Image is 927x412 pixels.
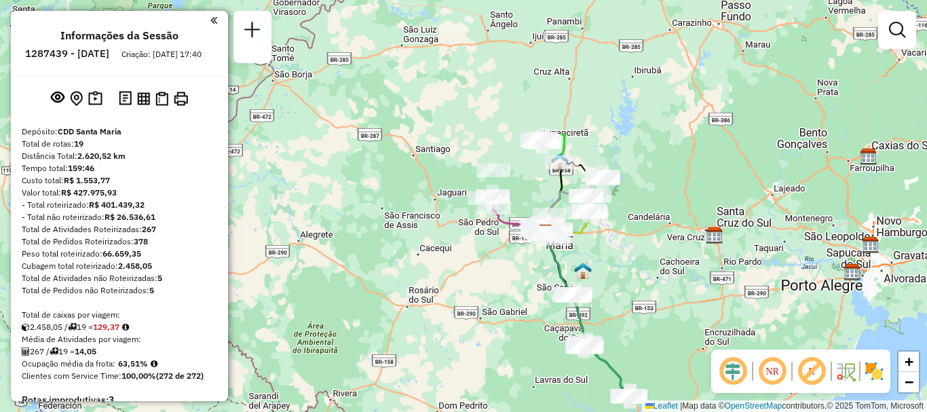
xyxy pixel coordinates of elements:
[862,236,879,254] img: CDD Sapucaia
[537,224,554,242] img: CDD Santa Maria
[134,236,148,246] strong: 378
[545,155,579,169] div: Atividade não roteirizada - GEFERSON DE O. DE SO
[77,151,126,161] strong: 2.620,52 km
[22,126,217,138] div: Depósito:
[93,322,119,332] strong: 129,37
[476,164,510,177] div: Atividade não roteirizada - 61.505.999 ZITA SECRETTI CASSOL
[725,401,782,411] a: OpenStreetMap
[717,355,749,388] span: Ocultar deslocamento
[210,12,217,28] a: Clique aqui para minimizar o painel
[680,401,682,411] span: |
[75,346,96,356] strong: 14,05
[22,309,217,321] div: Total de caixas por viagem:
[64,175,110,185] strong: R$ 1.553,77
[118,261,152,271] strong: 2.458,05
[116,88,134,109] button: Logs desbloquear sessão
[22,187,217,199] div: Valor total:
[121,371,156,381] strong: 100,00%
[22,211,217,223] div: - Total não roteirizado:
[551,153,569,170] img: Julio de Castilhos
[68,163,94,173] strong: 159:46
[22,260,217,272] div: Cubagem total roteirizado:
[134,89,153,107] button: Visualizar relatório de Roteirização
[22,284,217,297] div: Total de Pedidos não Roteirizados:
[151,360,157,368] em: Média calculada utilizando a maior ocupação (%Peso ou %Cubagem) de cada rota da sessão. Rotas cro...
[22,345,217,358] div: 267 / 19 =
[863,360,885,382] img: Exibir/Ocultar setores
[898,352,919,372] a: Zoom in
[523,133,556,147] div: Atividade não roteirizada - GILMARA STANGHERLIN
[568,339,602,352] div: Atividade não roteirizada - RONALDO DE SIQUEIRA
[22,358,115,369] span: Ocupação média da frota:
[22,236,217,248] div: Total de Pedidos Roteirizados:
[61,187,117,198] strong: R$ 427.975,93
[898,372,919,392] a: Zoom out
[860,148,877,166] img: CDD Caxias
[905,353,913,370] span: +
[105,212,155,222] strong: R$ 26.536,61
[67,88,86,109] button: Centralizar mapa no depósito ou ponto de apoio
[844,263,861,281] img: CDD Porto Alegre
[58,126,121,136] strong: CDD Santa Maria
[22,321,217,333] div: 2.458,05 / 19 =
[171,89,191,109] button: Imprimir Rotas
[60,29,178,42] h4: Informações da Sessão
[109,394,114,406] strong: 3
[22,174,217,187] div: Custo total:
[68,323,77,331] i: Total de rotas
[156,371,204,381] strong: (272 de 272)
[22,333,217,345] div: Média de Atividades por viagem:
[795,355,828,388] span: Exibir rótulo
[642,400,927,412] div: Map data © contributors,© 2025 TomTom, Microsoft
[102,248,141,259] strong: 66.659,35
[884,16,911,43] a: Exibir filtros
[22,162,217,174] div: Tempo total:
[149,285,154,295] strong: 5
[22,323,30,331] i: Cubagem total roteirizado
[22,348,30,356] i: Total de Atividades
[86,88,105,109] button: Painel de Sugestão
[574,262,592,280] img: Formigueiro
[116,48,207,60] div: Criação: [DATE] 17:40
[48,88,67,109] button: Exibir sessão original
[575,336,593,354] img: Caçapava do Sul
[22,272,217,284] div: Total de Atividades não Roteirizadas:
[25,48,109,60] h6: 1287439 - [DATE]
[706,227,723,244] img: CDD Santa Cruz do Sul
[89,200,145,210] strong: R$ 401.439,32
[22,199,217,211] div: - Total roteirizado:
[835,360,856,382] img: Fluxo de ruas
[118,358,148,369] strong: 63,51%
[153,89,171,109] button: Visualizar Romaneio
[22,138,217,150] div: Total de rotas:
[122,323,129,331] i: Meta Caixas/viagem: 171,22 Diferença: -41,85
[22,248,217,260] div: Peso total roteirizado:
[22,150,217,162] div: Distância Total:
[905,373,913,390] span: −
[22,394,217,406] h4: Rotas improdutivas:
[523,132,556,146] div: Atividade não roteirizada - RENATO ALVES 01257214047
[239,16,266,47] a: Nova sessão e pesquisa
[22,223,217,236] div: Total de Atividades Roteirizadas:
[50,348,58,356] i: Total de rotas
[22,371,121,381] span: Clientes com Service Time:
[157,273,162,283] strong: 5
[645,401,678,411] a: Leaflet
[74,138,83,149] strong: 19
[142,224,156,234] strong: 267
[756,355,789,388] span: Ocultar NR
